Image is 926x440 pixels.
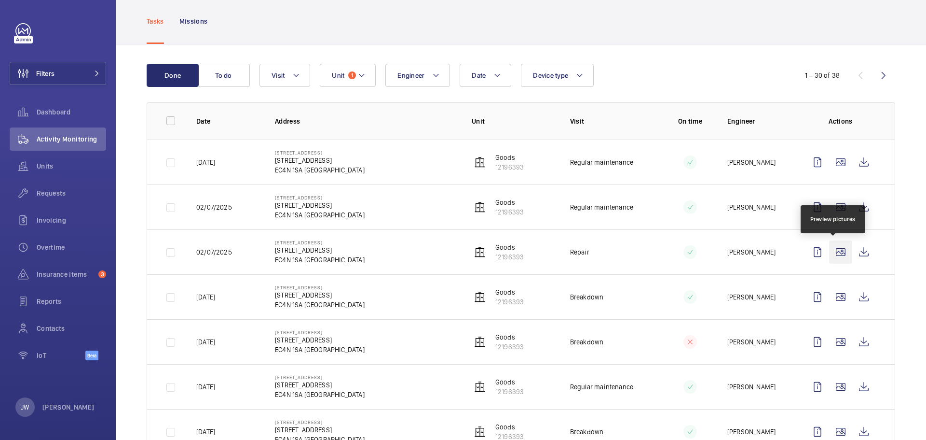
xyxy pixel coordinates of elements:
[275,300,365,310] p: EC4N 1SA [GEOGRAPHIC_DATA]
[397,71,424,79] span: Engineer
[805,71,840,80] div: 1 – 30 of 38
[495,252,524,262] p: 12196393
[275,150,365,156] p: [STREET_ADDRESS]
[474,291,486,303] img: elevator.svg
[806,116,875,126] p: Actions
[21,402,29,412] p: JW
[495,332,524,342] p: Goods
[570,292,604,302] p: Breakdown
[196,116,259,126] p: Date
[98,270,106,278] span: 3
[259,64,310,87] button: Visit
[348,71,356,79] span: 1
[727,247,776,257] p: [PERSON_NAME]
[474,336,486,348] img: elevator.svg
[385,64,450,87] button: Engineer
[272,71,285,79] span: Visit
[570,202,633,212] p: Regular maintenance
[275,290,365,300] p: [STREET_ADDRESS]
[196,337,215,347] p: [DATE]
[495,342,524,352] p: 12196393
[727,337,776,347] p: [PERSON_NAME]
[495,198,524,207] p: Goods
[196,157,215,167] p: [DATE]
[474,156,486,168] img: elevator.svg
[10,62,106,85] button: Filters
[179,16,208,26] p: Missions
[727,292,776,302] p: [PERSON_NAME]
[570,337,604,347] p: Breakdown
[495,377,524,387] p: Goods
[37,188,106,198] span: Requests
[275,284,365,290] p: [STREET_ADDRESS]
[668,116,712,126] p: On time
[37,134,106,144] span: Activity Monitoring
[275,345,365,355] p: EC4N 1SA [GEOGRAPHIC_DATA]
[196,292,215,302] p: [DATE]
[275,390,365,399] p: EC4N 1SA [GEOGRAPHIC_DATA]
[275,195,365,200] p: [STREET_ADDRESS]
[275,245,365,255] p: [STREET_ADDRESS]
[533,71,568,79] span: Device type
[37,242,106,252] span: Overtime
[275,374,365,380] p: [STREET_ADDRESS]
[495,242,524,252] p: Goods
[727,427,776,437] p: [PERSON_NAME]
[37,297,106,306] span: Reports
[570,382,633,392] p: Regular maintenance
[495,162,524,172] p: 12196393
[320,64,376,87] button: Unit1
[196,202,232,212] p: 02/07/2025
[495,207,524,217] p: 12196393
[275,425,365,435] p: [STREET_ADDRESS]
[198,64,250,87] button: To do
[727,157,776,167] p: [PERSON_NAME]
[37,270,95,279] span: Insurance items
[495,422,524,432] p: Goods
[275,116,456,126] p: Address
[332,71,344,79] span: Unit
[85,351,98,360] span: Beta
[474,201,486,213] img: elevator.svg
[37,107,106,117] span: Dashboard
[275,329,365,335] p: [STREET_ADDRESS]
[37,215,106,225] span: Invoicing
[570,247,589,257] p: Repair
[275,240,365,245] p: [STREET_ADDRESS]
[495,153,524,162] p: Goods
[474,426,486,438] img: elevator.svg
[275,200,365,210] p: [STREET_ADDRESS]
[37,161,106,171] span: Units
[472,116,555,126] p: Unit
[810,215,856,224] div: Preview pictures
[147,64,199,87] button: Done
[147,16,164,26] p: Tasks
[570,157,633,167] p: Regular maintenance
[570,116,653,126] p: Visit
[495,287,524,297] p: Goods
[36,69,54,78] span: Filters
[474,381,486,393] img: elevator.svg
[460,64,511,87] button: Date
[727,382,776,392] p: [PERSON_NAME]
[727,202,776,212] p: [PERSON_NAME]
[196,382,215,392] p: [DATE]
[472,71,486,79] span: Date
[196,427,215,437] p: [DATE]
[495,297,524,307] p: 12196393
[275,255,365,265] p: EC4N 1SA [GEOGRAPHIC_DATA]
[275,419,365,425] p: [STREET_ADDRESS]
[521,64,594,87] button: Device type
[196,247,232,257] p: 02/07/2025
[570,427,604,437] p: Breakdown
[275,165,365,175] p: EC4N 1SA [GEOGRAPHIC_DATA]
[275,156,365,165] p: [STREET_ADDRESS]
[495,387,524,397] p: 12196393
[42,402,95,412] p: [PERSON_NAME]
[474,246,486,258] img: elevator.svg
[727,116,790,126] p: Engineer
[37,351,85,360] span: IoT
[275,380,365,390] p: [STREET_ADDRESS]
[37,324,106,333] span: Contacts
[275,335,365,345] p: [STREET_ADDRESS]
